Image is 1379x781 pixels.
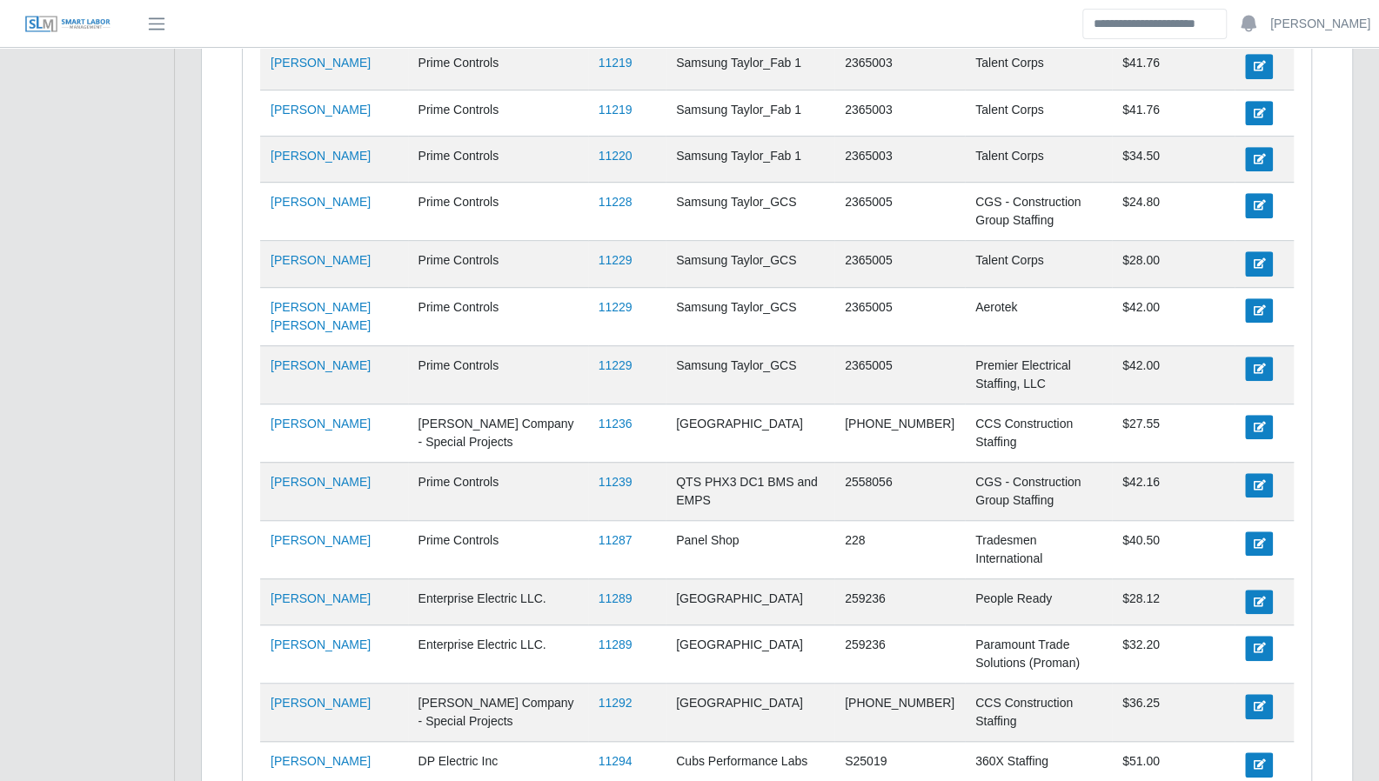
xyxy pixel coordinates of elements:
[408,345,588,404] td: Prime Controls
[271,591,371,605] a: [PERSON_NAME]
[408,183,588,241] td: Prime Controls
[666,287,834,345] td: Samsung Taylor_GCS
[408,43,588,90] td: Prime Controls
[408,520,588,578] td: Prime Controls
[24,15,111,34] img: SLM Logo
[271,56,371,70] a: [PERSON_NAME]
[834,241,965,287] td: 2365005
[1112,625,1235,684] td: $32.20
[1112,183,1235,241] td: $24.80
[666,404,834,462] td: [GEOGRAPHIC_DATA]
[408,137,588,183] td: Prime Controls
[965,183,1112,241] td: CGS - Construction Group Staffing
[271,358,371,372] a: [PERSON_NAME]
[1112,684,1235,742] td: $36.25
[408,684,588,742] td: [PERSON_NAME] Company - Special Projects
[599,195,633,209] a: 11228
[834,462,965,520] td: 2558056
[965,90,1112,136] td: Talent Corps
[408,462,588,520] td: Prime Controls
[965,625,1112,684] td: Paramount Trade Solutions (Proman)
[599,696,633,710] a: 11292
[834,287,965,345] td: 2365005
[599,103,633,117] a: 11219
[1112,462,1235,520] td: $42.16
[271,300,371,332] a: [PERSON_NAME] [PERSON_NAME]
[1112,404,1235,462] td: $27.55
[599,533,633,547] a: 11287
[1082,9,1227,39] input: Search
[271,417,371,431] a: [PERSON_NAME]
[408,625,588,684] td: Enterprise Electric LLC.
[599,417,633,431] a: 11236
[408,287,588,345] td: Prime Controls
[408,241,588,287] td: Prime Controls
[834,625,965,684] td: 259236
[1112,345,1235,404] td: $42.00
[965,578,1112,624] td: People Ready
[271,195,371,209] a: [PERSON_NAME]
[834,183,965,241] td: 2365005
[666,578,834,624] td: [GEOGRAPHIC_DATA]
[599,637,633,651] a: 11289
[965,684,1112,742] td: CCS Construction Staffing
[965,462,1112,520] td: CGS - Construction Group Staffing
[965,520,1112,578] td: Tradesmen International
[271,253,371,267] a: [PERSON_NAME]
[599,56,633,70] a: 11219
[666,183,834,241] td: Samsung Taylor_GCS
[834,137,965,183] td: 2365003
[1112,90,1235,136] td: $41.76
[271,637,371,651] a: [PERSON_NAME]
[834,43,965,90] td: 2365003
[408,90,588,136] td: Prime Controls
[599,475,633,489] a: 11239
[666,137,834,183] td: Samsung Taylor_Fab 1
[666,684,834,742] td: [GEOGRAPHIC_DATA]
[271,533,371,547] a: [PERSON_NAME]
[965,241,1112,287] td: Talent Corps
[834,345,965,404] td: 2365005
[834,684,965,742] td: [PHONE_NUMBER]
[666,462,834,520] td: QTS PHX3 DC1 BMS and EMPS
[834,578,965,624] td: 259236
[666,520,834,578] td: Panel Shop
[965,287,1112,345] td: Aerotek
[666,43,834,90] td: Samsung Taylor_Fab 1
[1112,241,1235,287] td: $28.00
[834,520,965,578] td: 228
[1112,137,1235,183] td: $34.50
[834,404,965,462] td: [PHONE_NUMBER]
[599,300,633,314] a: 11229
[965,404,1112,462] td: CCS Construction Staffing
[666,345,834,404] td: Samsung Taylor_GCS
[1270,15,1370,33] a: [PERSON_NAME]
[599,253,633,267] a: 11229
[599,358,633,372] a: 11229
[599,591,633,605] a: 11289
[666,241,834,287] td: Samsung Taylor_GCS
[1112,43,1235,90] td: $41.76
[271,754,371,768] a: [PERSON_NAME]
[965,137,1112,183] td: Talent Corps
[271,103,371,117] a: [PERSON_NAME]
[599,754,633,768] a: 11294
[834,90,965,136] td: 2365003
[1112,520,1235,578] td: $40.50
[408,578,588,624] td: Enterprise Electric LLC.
[271,475,371,489] a: [PERSON_NAME]
[1112,287,1235,345] td: $42.00
[271,696,371,710] a: [PERSON_NAME]
[666,625,834,684] td: [GEOGRAPHIC_DATA]
[666,90,834,136] td: Samsung Taylor_Fab 1
[408,404,588,462] td: [PERSON_NAME] Company - Special Projects
[599,149,633,163] a: 11220
[1112,578,1235,624] td: $28.12
[965,43,1112,90] td: Talent Corps
[271,149,371,163] a: [PERSON_NAME]
[965,345,1112,404] td: Premier Electrical Staffing, LLC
